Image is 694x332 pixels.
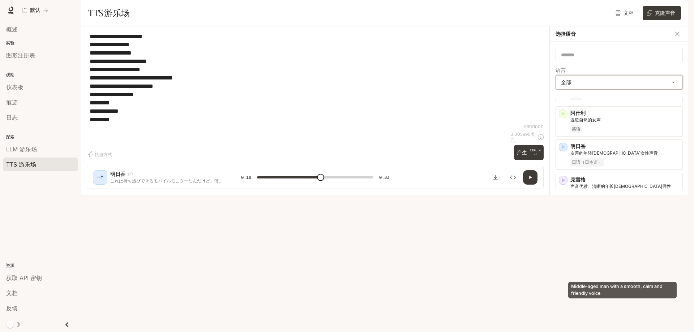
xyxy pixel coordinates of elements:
p: 声音优雅、清晰的年长英国男性 [570,183,680,190]
a: 文档 [614,6,637,20]
button: 下载音频 [488,170,503,185]
button: 产生CTRL +⏎ [514,145,544,160]
font: ⏎ [534,153,537,156]
button: 检查 [506,170,520,185]
div: Middle-aged man with a smooth, calm and friendly voice [568,282,677,298]
font: TTS 游乐场 [88,8,130,18]
font: 明日香 [110,171,125,177]
font: 日语（日本语） [572,159,602,165]
font: 明日香 [570,143,586,149]
font: 全部 [561,79,571,85]
font: 0:33 [379,174,389,180]
div: 全部 [556,76,682,89]
font: 0:18 [241,174,251,180]
font: 语言 [556,67,566,73]
button: 快捷方式 [87,148,115,160]
font: 克隆声音 [655,10,675,16]
button: 克隆声音 [643,6,681,20]
font: 声音优雅、清晰的年长[DEMOGRAPHIC_DATA]男性 [570,184,671,189]
font: 文档 [624,10,634,16]
font: 默认 [30,7,40,13]
font: 一个 [97,175,104,179]
font: 克雷格 [570,176,586,182]
font: 友善的年轻[DEMOGRAPHIC_DATA]女性声音 [570,150,658,156]
font: 阿什利 [570,110,586,116]
font: 快捷方式 [95,152,112,157]
p: 友善的年轻日本女性声音 [570,150,680,156]
font: これは持ち运びできるモバイルモニターなんだけど、薄くてsuタイirisshuなだけじゃなく、背面に隠しメタルスタンドが付いていて、たった1本のケーブルでノートパソコンをミラーringu。縦横画面... [110,178,224,233]
p: 温暖自然的女声 [570,117,680,123]
font: 温暖自然的女声 [570,117,601,122]
font: CTRL + [530,148,541,152]
button: 复制语音ID [125,172,136,176]
button: 所有工作区 [19,3,51,17]
font: 产生 [517,149,527,155]
font: 英语 [572,126,581,131]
